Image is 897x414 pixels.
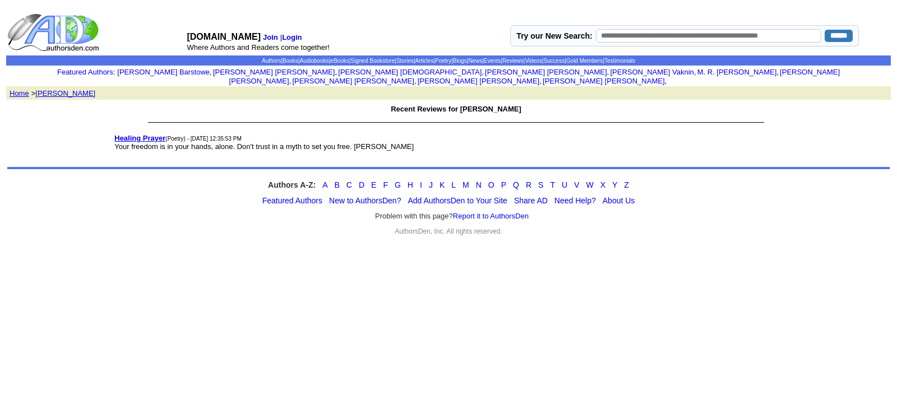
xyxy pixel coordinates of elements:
[359,180,364,189] a: D
[779,69,780,76] font: i
[484,69,485,76] font: i
[488,180,494,189] a: O
[330,58,349,64] a: eBooks
[338,68,482,76] a: [PERSON_NAME] [DEMOGRAPHIC_DATA]
[262,58,635,64] span: | | | | | | | | | | | | | | |
[435,58,451,64] a: Poetry
[375,212,529,221] font: Problem with this page?
[408,180,413,189] a: H
[165,136,241,142] font: (Poetry) - [DATE] 12:35:53 PM
[468,58,482,64] a: News
[574,180,579,189] a: V
[600,180,605,189] a: X
[610,68,693,76] a: [PERSON_NAME] Vaknin
[114,134,165,142] a: Healing Prayer
[420,180,422,189] a: I
[542,78,543,85] font: i
[395,180,401,189] a: G
[408,196,507,205] a: Add AuthorsDen to Your Site
[329,196,401,205] a: New to AuthorsDen?
[516,31,592,40] label: Try our New Search:
[283,58,298,64] a: Books
[612,180,617,189] a: Y
[117,68,210,76] a: [PERSON_NAME] Barstowe
[543,58,565,64] a: Success
[212,69,213,76] font: i
[609,69,610,76] font: i
[501,180,506,189] a: P
[562,180,567,189] a: U
[696,69,697,76] font: i
[31,89,96,97] font: >
[604,58,635,64] a: Testimonials
[451,180,456,189] a: L
[291,78,292,85] font: i
[513,180,519,189] a: Q
[262,58,281,64] a: Authors
[57,68,115,76] font: :
[7,227,890,235] div: AuthorsDen, Inc. All rights reserved.
[35,89,95,97] a: [PERSON_NAME]
[484,58,501,64] a: Events
[418,77,539,85] a: [PERSON_NAME] [PERSON_NAME]
[322,180,327,189] a: A
[114,142,414,151] font: Your freedom is in your hands, alone. Don't trust in a myth to set you free. [PERSON_NAME]
[429,180,433,189] a: J
[416,78,417,85] font: i
[476,180,482,189] a: N
[282,33,302,41] a: Login
[10,89,29,97] font: Home
[391,105,521,113] font: Recent Reviews for [PERSON_NAME]
[566,58,603,64] a: Gold Members
[268,180,316,189] strong: Authors A-Z:
[187,32,261,41] font: [DOMAIN_NAME]
[550,180,555,189] a: T
[299,58,329,64] a: Audiobooks
[334,180,339,189] a: B
[10,88,29,97] a: Home
[229,68,840,85] a: [PERSON_NAME] [PERSON_NAME]
[502,58,524,64] a: Reviews
[415,58,434,64] a: Articles
[526,180,531,189] a: R
[7,13,101,52] img: logo_ad.gif
[383,180,388,189] a: F
[263,33,278,41] a: Join
[624,180,629,189] a: Z
[603,196,635,205] a: About Us
[463,180,469,189] a: M
[453,58,467,64] a: Blogs
[213,68,335,76] a: [PERSON_NAME] [PERSON_NAME]
[543,77,664,85] a: [PERSON_NAME] [PERSON_NAME]
[346,180,352,189] a: C
[117,68,840,85] font: , , , , , , , , , ,
[697,68,777,76] a: M. R. [PERSON_NAME]
[586,180,593,189] a: W
[280,33,304,41] font: |
[514,196,548,205] a: Share AD
[187,43,329,52] font: Where Authors and Readers come together!
[453,212,529,220] a: Report it to AuthorsDen
[667,78,668,85] font: i
[292,77,414,85] a: [PERSON_NAME] [PERSON_NAME]
[350,58,395,64] a: Signed Bookstore
[440,180,445,189] a: K
[262,196,322,205] a: Featured Authors
[525,58,542,64] a: Videos
[57,68,113,76] a: Featured Authors
[554,196,596,205] a: Need Help?
[485,68,607,76] a: [PERSON_NAME] [PERSON_NAME]
[371,180,376,189] a: E
[396,58,414,64] a: Stories
[538,180,543,189] a: S
[337,69,338,76] font: i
